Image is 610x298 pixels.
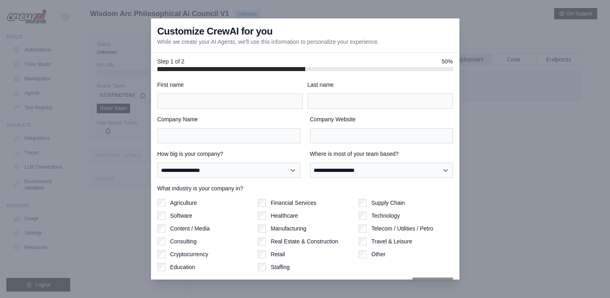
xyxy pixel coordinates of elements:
[157,150,300,158] label: How big is your company?
[371,225,433,233] label: Telecom / Utilities / Petro
[271,237,338,245] label: Real Estate & Construction
[371,250,386,258] label: Other
[271,199,316,207] label: Financial Services
[371,212,400,220] label: Technology
[157,25,273,38] h3: Customize CrewAI for you
[170,237,197,245] label: Consulting
[157,81,303,89] label: First name
[271,263,290,271] label: Staffing
[271,250,285,258] label: Retail
[371,199,405,207] label: Supply Chain
[271,225,306,233] label: Manufacturing
[157,115,300,123] label: Company Name
[170,199,197,207] label: Agriculture
[310,115,453,123] label: Company Website
[157,57,185,65] span: Step 1 of 2
[170,212,192,220] label: Software
[310,150,453,158] label: Where is most of your team based?
[170,263,195,271] label: Education
[170,225,210,233] label: Content / Media
[157,184,453,192] label: What industry is your company in?
[412,278,453,295] button: Next
[170,250,208,258] label: Cryptocurrency
[157,38,379,46] p: While we create your AI Agents, we'll use this information to personalize your experience.
[441,57,453,65] span: 50%
[371,237,412,245] label: Travel & Leisure
[308,81,453,89] label: Last name
[271,212,298,220] label: Healthcare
